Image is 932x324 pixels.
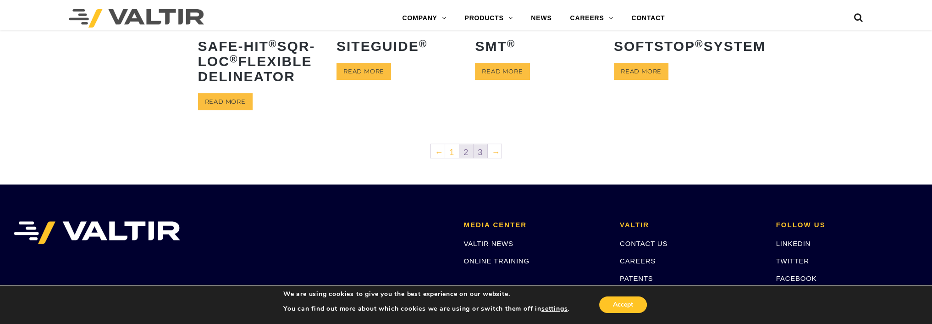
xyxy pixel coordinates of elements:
h2: MEDIA CENTER [463,221,606,229]
a: FACEBOOK [776,274,816,282]
sup: ® [230,53,238,65]
a: CONTACT US [620,240,667,247]
a: LINKEDIN [776,240,811,247]
a: NEWS [522,9,561,28]
a: PRODUCTS [455,9,522,28]
h2: Safe-Hit SQR-LOC Flexible Delineator [198,32,316,91]
a: → [488,144,502,158]
h2: SMT [475,32,593,61]
img: Valtir [69,9,204,28]
a: COMPANY [393,9,456,28]
a: 1 [445,144,459,158]
a: VALTIR NEWS [463,240,513,247]
img: VALTIR [14,221,180,244]
a: ONLINE TRAINING [463,257,529,265]
p: You can find out more about which cookies we are using or switch them off in . [283,305,569,313]
a: CAREERS [561,9,622,28]
button: Accept [599,296,647,313]
h2: VALTIR [620,221,762,229]
a: PATENTS [620,274,653,282]
sup: ® [419,38,428,50]
a: Read more about “SoftStop® System” [614,63,668,80]
h2: SoftStop System [614,32,732,61]
nav: Product Pagination [198,143,734,162]
button: settings [541,305,568,313]
a: CONTACT [622,9,674,28]
sup: ® [269,38,277,50]
h2: SiteGuide [336,32,455,61]
a: Read more about “SiteGuide®” [336,63,391,80]
sup: ® [695,38,704,50]
a: TWITTER [776,257,809,265]
a: CAREERS [620,257,656,265]
a: ← [431,144,445,158]
span: 2 [459,144,473,158]
sup: ® [507,38,516,50]
a: Read more about “SMT®” [475,63,529,80]
a: 3 [474,144,487,158]
a: Read more about “Safe-Hit® SQR-LOC® Flexible Delineator” [198,93,253,110]
p: We are using cookies to give you the best experience on our website. [283,290,569,298]
h2: FOLLOW US [776,221,918,229]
